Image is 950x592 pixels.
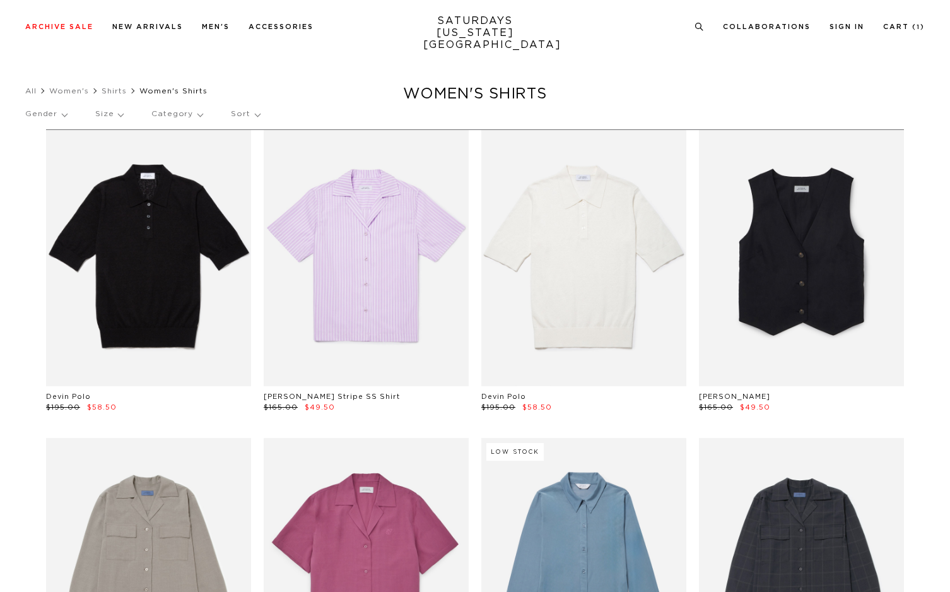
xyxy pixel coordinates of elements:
a: Archive Sale [25,23,93,30]
a: [PERSON_NAME] Stripe SS Shirt [264,393,400,400]
span: $165.00 [699,404,733,411]
span: $49.50 [305,404,335,411]
span: $165.00 [264,404,298,411]
a: New Arrivals [112,23,183,30]
p: Gender [25,100,67,129]
a: All [25,87,37,95]
p: Size [95,100,123,129]
a: Collaborations [723,23,811,30]
span: Women's Shirts [139,87,208,95]
small: 1 [917,25,920,30]
span: $58.50 [522,404,552,411]
a: Women's [49,87,89,95]
a: Men's [202,23,230,30]
div: Low Stock [486,443,544,461]
a: Accessories [249,23,314,30]
p: Category [151,100,202,129]
a: Cart (1) [883,23,925,30]
span: $49.50 [740,404,770,411]
a: SATURDAYS[US_STATE][GEOGRAPHIC_DATA] [423,15,527,51]
a: Devin Polo [481,393,526,400]
a: Sign In [830,23,864,30]
span: $58.50 [87,404,117,411]
a: Devin Polo [46,393,91,400]
a: Shirts [102,87,127,95]
span: $195.00 [46,404,80,411]
p: Sort [231,100,259,129]
a: [PERSON_NAME] [699,393,770,400]
span: $195.00 [481,404,515,411]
